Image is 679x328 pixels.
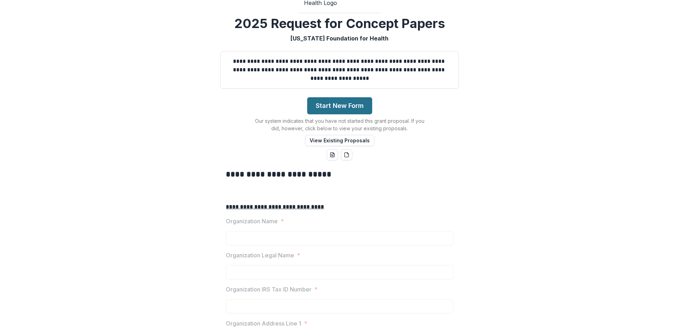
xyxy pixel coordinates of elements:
[251,117,428,132] p: Our system indicates that you have not started this grant proposal. If you did, however, click be...
[307,97,372,114] button: Start New Form
[226,319,301,328] p: Organization Address Line 1
[290,34,389,43] p: [US_STATE] Foundation for Health
[305,135,374,146] button: View Existing Proposals
[327,149,338,160] button: word-download
[234,16,445,31] h2: 2025 Request for Concept Papers
[341,149,352,160] button: pdf-download
[226,285,311,294] p: Organization IRS Tax ID Number
[226,217,278,225] p: Organization Name
[226,251,294,259] p: Organization Legal Name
